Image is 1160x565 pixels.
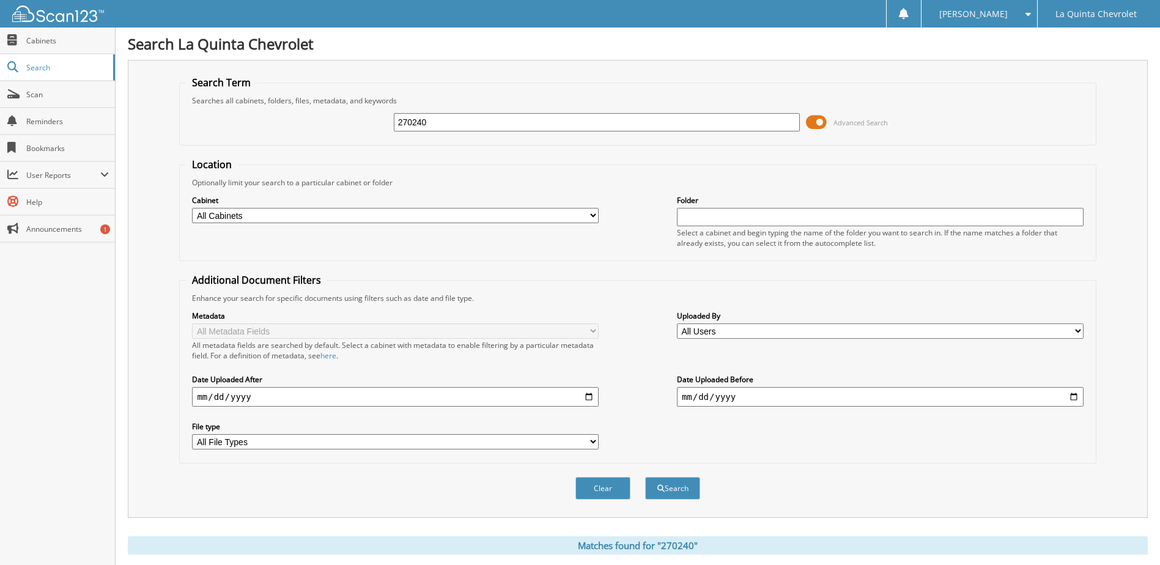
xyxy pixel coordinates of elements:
[186,273,327,287] legend: Additional Document Filters
[26,62,107,73] span: Search
[1055,10,1137,18] span: La Quinta Chevrolet
[186,76,257,89] legend: Search Term
[645,477,700,500] button: Search
[939,10,1008,18] span: [PERSON_NAME]
[26,143,109,153] span: Bookmarks
[677,387,1084,407] input: end
[26,197,109,207] span: Help
[128,536,1148,555] div: Matches found for "270240"
[26,35,109,46] span: Cabinets
[186,177,1089,188] div: Optionally limit your search to a particular cabinet or folder
[128,34,1148,54] h1: Search La Quinta Chevrolet
[192,340,599,361] div: All metadata fields are searched by default. Select a cabinet with metadata to enable filtering b...
[26,170,100,180] span: User Reports
[12,6,104,22] img: scan123-logo-white.svg
[26,224,109,234] span: Announcements
[192,421,599,432] label: File type
[100,224,110,234] div: 1
[677,311,1084,321] label: Uploaded By
[320,350,336,361] a: here
[192,195,599,205] label: Cabinet
[26,89,109,100] span: Scan
[575,477,630,500] button: Clear
[186,158,238,171] legend: Location
[186,95,1089,106] div: Searches all cabinets, folders, files, metadata, and keywords
[677,227,1084,248] div: Select a cabinet and begin typing the name of the folder you want to search in. If the name match...
[677,374,1084,385] label: Date Uploaded Before
[192,374,599,385] label: Date Uploaded After
[192,387,599,407] input: start
[833,118,888,127] span: Advanced Search
[186,293,1089,303] div: Enhance your search for specific documents using filters such as date and file type.
[26,116,109,127] span: Reminders
[192,311,599,321] label: Metadata
[677,195,1084,205] label: Folder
